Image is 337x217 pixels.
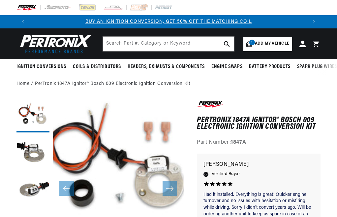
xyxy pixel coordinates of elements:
[307,15,321,28] button: Translation missing: en.sections.announcements.next_announcement
[30,18,307,25] div: Announcement
[197,138,321,147] div: Part Number:
[212,170,240,178] span: Verified Buyer
[231,140,246,145] strong: 1847A
[16,136,49,169] button: Load image 2 in gallery view
[203,160,314,169] p: [PERSON_NAME]
[255,41,289,47] span: Add my vehicle
[30,18,307,25] div: 1 of 3
[211,63,242,70] span: Engine Swaps
[16,80,29,88] a: Home
[124,59,208,75] summary: Headers, Exhausts & Components
[85,19,252,24] a: BUY AN IGNITION CONVERSION, GET 50% OFF THE MATCHING COIL
[220,37,234,51] button: search button
[249,40,255,45] span: 1
[16,15,30,28] button: Translation missing: en.sections.announcements.previous_announcement
[249,63,291,70] span: Battery Products
[16,172,49,205] button: Load image 3 in gallery view
[208,59,246,75] summary: Engine Swaps
[246,59,294,75] summary: Battery Products
[35,80,190,88] a: PerTronix 1847A Ignitor® Bosch 009 Electronic Ignition Conversion Kit
[16,80,321,88] nav: breadcrumbs
[73,63,121,70] span: Coils & Distributors
[103,37,234,51] input: Search Part #, Category or Keyword
[16,32,92,55] img: Pertronix
[16,99,49,132] button: Load image 1 in gallery view
[163,181,177,196] button: Slide right
[70,59,124,75] summary: Coils & Distributors
[16,63,66,70] span: Ignition Conversions
[59,181,74,196] button: Slide left
[197,117,321,130] h1: PerTronix 1847A Ignitor® Bosch 009 Electronic Ignition Conversion Kit
[16,59,70,75] summary: Ignition Conversions
[243,37,292,51] a: 1Add my vehicle
[128,63,205,70] span: Headers, Exhausts & Components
